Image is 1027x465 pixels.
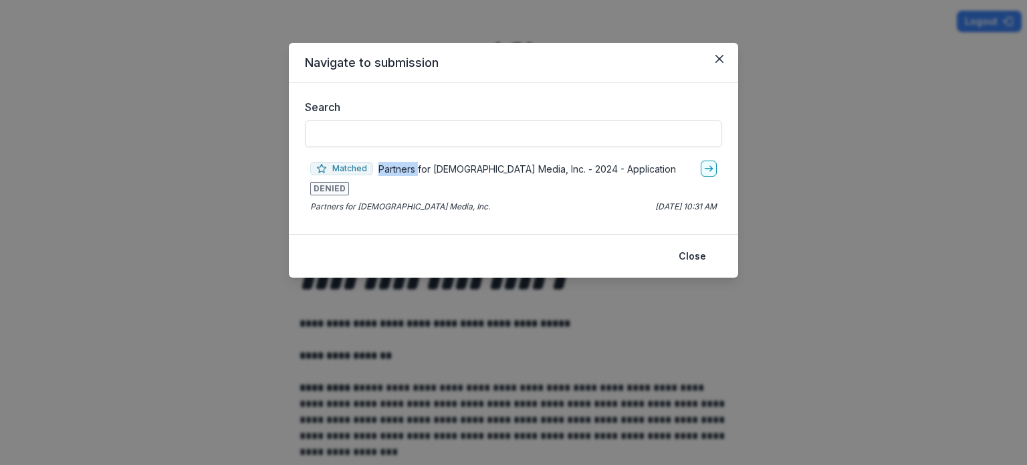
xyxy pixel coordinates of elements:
p: [DATE] 10:31 AM [655,201,717,213]
button: Close [671,246,714,267]
a: go-to [701,161,717,177]
span: Matched [310,162,373,175]
p: Partners for [DEMOGRAPHIC_DATA] Media, Inc. - 2024 - Application [378,162,676,176]
label: Search [305,99,714,115]
span: DENIED [310,182,349,195]
header: Navigate to submission [289,43,738,83]
button: Close [709,48,730,70]
p: Partners for [DEMOGRAPHIC_DATA] Media, Inc. [310,201,490,213]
